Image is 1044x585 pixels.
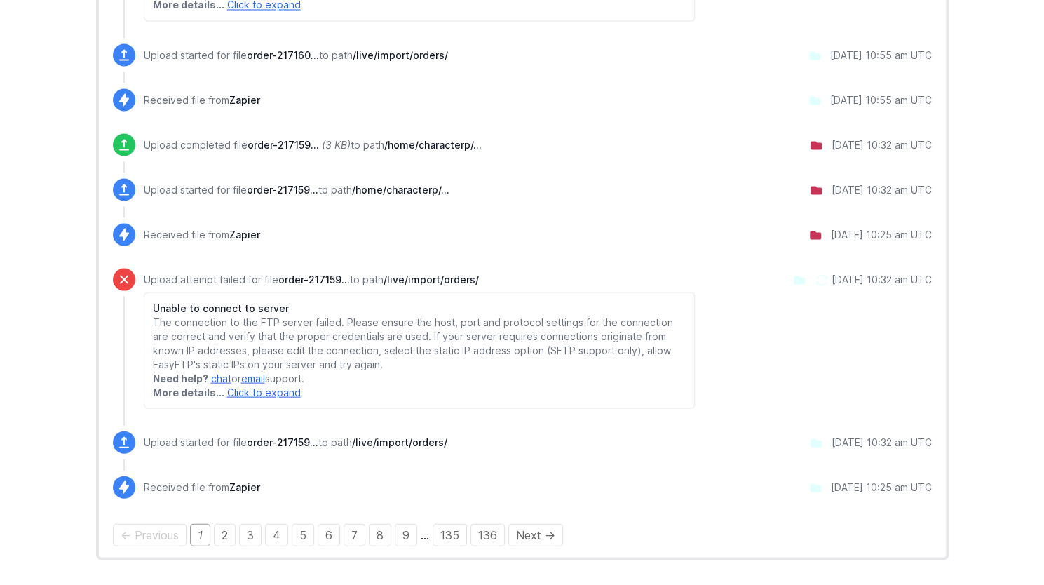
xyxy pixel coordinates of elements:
p: Upload started for file to path [144,48,448,62]
span: /home/characterp/public_html/wp-content/uploads/wpallexport/exports/sent/ [384,138,482,150]
p: Received file from [144,93,260,107]
div: [DATE] 10:32 am UTC [832,137,932,152]
span: Previous page [113,523,187,546]
strong: More details... [153,386,224,398]
a: Page 5 [292,523,314,546]
a: Page 2 [214,523,236,546]
i: (3 KB) [322,138,351,150]
div: [DATE] 10:25 am UTC [831,227,932,241]
div: [DATE] 10:55 am UTC [830,48,932,62]
span: /live/import/orders/ [384,273,479,285]
iframe: Drift Widget Chat Controller [974,515,1027,568]
span: /live/import/orders/ [353,48,448,60]
div: [DATE] 10:32 am UTC [832,182,932,196]
p: Upload started for file to path [144,435,447,449]
div: [DATE] 10:32 am UTC [832,435,932,449]
a: Page 4 [265,523,288,546]
span: order-217159-2025-10-02-10.23.59.xml [247,436,318,448]
a: Page 6 [318,523,340,546]
span: /live/import/orders/ [352,436,447,448]
div: [DATE] 10:25 am UTC [831,480,932,494]
div: [DATE] 10:55 am UTC [830,93,932,107]
span: order-217159-2025-10-02-10.23.59.xml [278,273,350,285]
div: [DATE] 10:32 am UTC [832,272,932,286]
p: Received file from [144,480,260,494]
h6: Unable to connect to server [153,301,686,315]
span: … [421,527,429,542]
span: Zapier [229,93,260,105]
span: Zapier [229,480,260,492]
a: Page 135 [433,523,467,546]
span: order-217159-2025-10-02-10.23.59.xml.sent [248,138,319,150]
span: /home/characterp/public_html/wp-content/uploads/wpallexport/exports/sent/ [352,183,449,195]
p: Upload started for file to path [144,182,449,196]
a: Page 3 [239,523,262,546]
p: Upload attempt failed for file to path [144,272,696,286]
a: Page 7 [344,523,365,546]
strong: Need help? [153,372,208,384]
div: Pagination [113,526,932,543]
span: Zapier [229,228,260,240]
span: order-217160-2025-10-02-10.55.00.xml [247,48,319,60]
a: Page 9 [395,523,417,546]
span: order-217159-2025-10-02-10.23.59.xml.sent [247,183,318,195]
a: Click to expand [227,386,301,398]
a: Page 136 [470,523,505,546]
a: Next page [508,523,563,546]
p: or support. [153,371,686,385]
p: Upload completed file to path [144,137,482,152]
a: chat [211,372,231,384]
a: Page 8 [369,523,391,546]
a: email [241,372,265,384]
p: The connection to the FTP server failed. Please ensure the host, port and protocol settings for t... [153,315,686,371]
p: Received file from [144,227,260,241]
em: Page 1 [190,523,210,546]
